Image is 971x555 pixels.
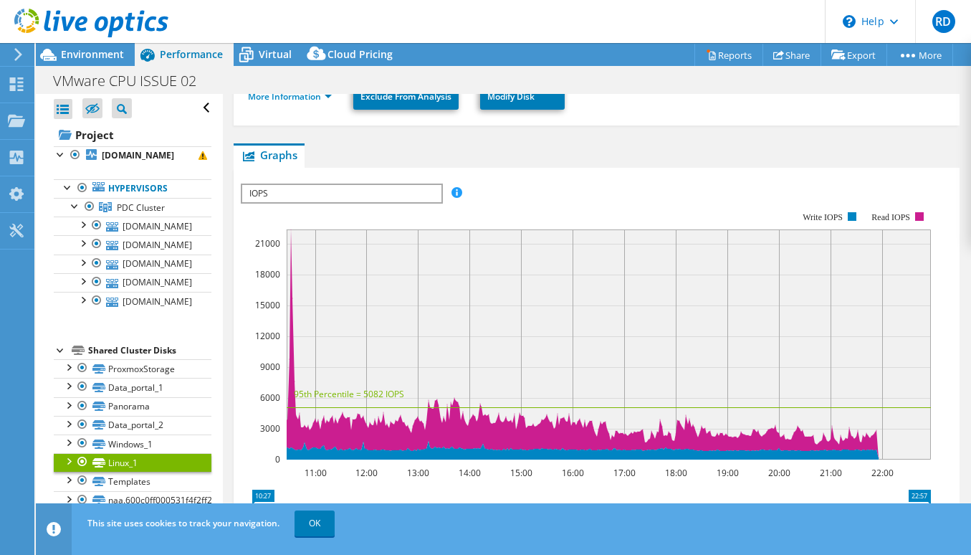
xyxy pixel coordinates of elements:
[803,212,843,222] text: Write IOPS
[54,435,211,453] a: Windows_1
[255,330,280,342] text: 12000
[54,123,211,146] a: Project
[102,149,174,161] b: [DOMAIN_NAME]
[355,467,378,479] text: 12:00
[54,397,211,416] a: Panorama
[459,467,481,479] text: 14:00
[762,44,821,66] a: Share
[54,217,211,235] a: [DOMAIN_NAME]
[871,467,894,479] text: 22:00
[886,44,953,66] a: More
[665,467,687,479] text: 18:00
[117,201,165,214] span: PDC Cluster
[294,388,404,400] text: 95th Percentile = 5082 IOPS
[275,453,280,465] text: 0
[327,47,393,61] span: Cloud Pricing
[54,416,211,435] a: Data_portal_2
[843,15,856,28] svg: \n
[54,378,211,397] a: Data_portal_1
[613,467,636,479] text: 17:00
[260,392,280,404] text: 6000
[480,84,565,110] a: Modify Disk
[871,212,910,222] text: Read IOPS
[54,235,211,254] a: [DOMAIN_NAME]
[295,511,335,536] a: OK
[260,422,280,435] text: 3000
[248,90,332,103] a: More Information
[87,517,279,529] span: This site uses cookies to track your navigation.
[54,255,211,273] a: [DOMAIN_NAME]
[255,268,280,280] text: 18000
[260,361,280,373] text: 9000
[820,467,842,479] text: 21:00
[407,467,429,479] text: 13:00
[255,299,280,311] text: 15000
[54,273,211,292] a: [DOMAIN_NAME]
[54,359,211,378] a: ProxmoxStorage
[305,467,327,479] text: 11:00
[54,453,211,472] a: Linux_1
[54,292,211,310] a: [DOMAIN_NAME]
[562,467,584,479] text: 16:00
[259,47,292,61] span: Virtual
[768,467,790,479] text: 20:00
[241,148,297,162] span: Graphs
[694,44,763,66] a: Reports
[353,84,459,110] a: Exclude From Analysis
[717,467,739,479] text: 19:00
[61,47,124,61] span: Environment
[47,73,219,89] h1: VMware CPU ISSUE 02
[821,44,887,66] a: Export
[255,237,280,250] text: 21000
[54,491,211,510] a: naa.600c0ff000531f4f2ff2326301000000
[54,146,211,165] a: [DOMAIN_NAME]
[88,342,211,359] div: Shared Cluster Disks
[242,185,441,202] span: IOPS
[160,47,223,61] span: Performance
[54,472,211,490] a: Templates
[54,179,211,198] a: Hypervisors
[510,467,532,479] text: 15:00
[932,10,955,33] span: RD
[54,198,211,217] a: PDC Cluster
